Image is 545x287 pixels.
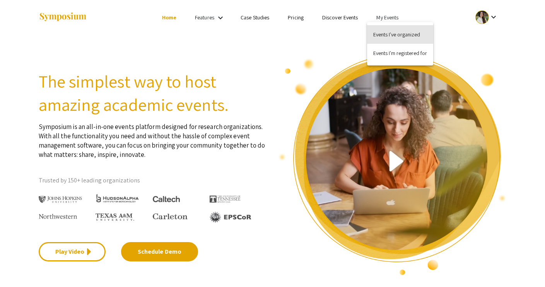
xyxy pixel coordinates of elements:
[241,14,269,21] a: Case Studies
[489,12,498,22] mat-icon: Expand account dropdown
[512,252,539,281] iframe: Chat
[39,70,267,116] h2: The simplest way to host amazing academic events.
[39,242,106,261] a: Play Video
[121,242,198,261] a: Schedule Demo
[216,13,225,22] mat-icon: Expand Features list
[39,214,77,218] img: Northwestern
[39,12,87,22] img: Symposium by ForagerOne
[210,196,241,203] img: The University of Tennessee
[96,213,134,221] img: Texas A&M University
[39,196,82,203] img: Johns Hopkins University
[39,116,267,159] p: Symposium is an all-in-one events platform designed for research organizations. With all the func...
[96,194,139,203] img: HudsonAlpha
[467,9,506,26] button: Expand account dropdown
[195,14,214,21] a: Features
[153,196,180,203] img: Caltech
[210,211,252,223] img: EPSCOR
[39,175,267,186] p: Trusted by 150+ leading organizations
[278,54,507,276] img: video overview of Symposium
[376,14,398,21] a: My Events
[153,213,188,220] img: Carleton
[322,14,358,21] a: Discover Events
[162,14,176,21] a: Home
[288,14,304,21] a: Pricing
